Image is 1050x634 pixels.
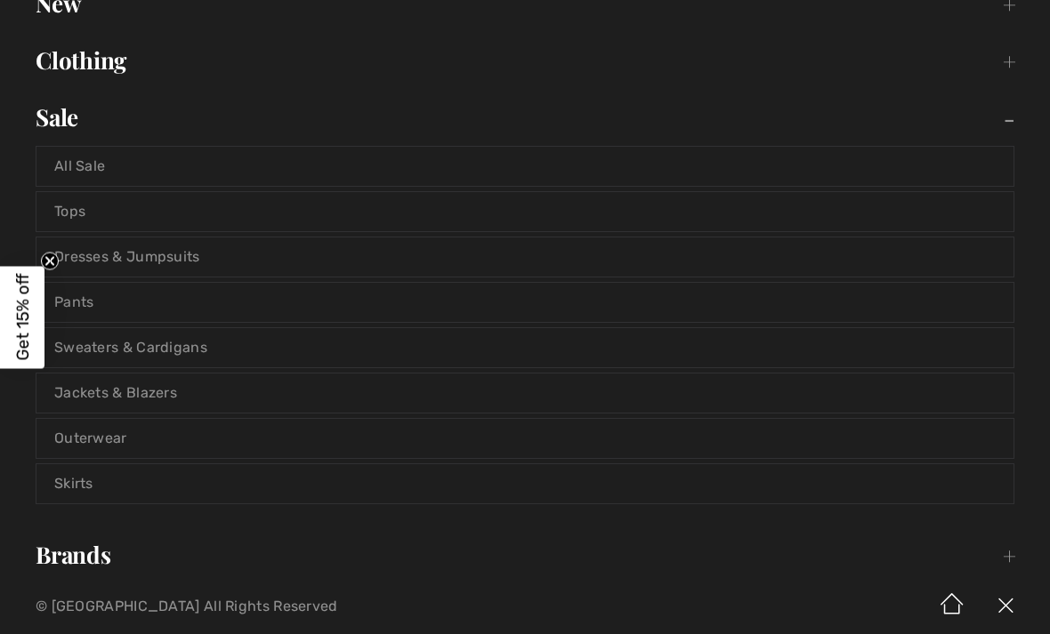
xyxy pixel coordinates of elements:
[18,41,1032,80] a: Clothing
[12,274,33,361] span: Get 15% off
[36,237,1014,277] a: Dresses & Jumpsuits
[925,579,979,634] img: Home
[979,579,1032,634] img: X
[41,252,59,269] button: Close teaser
[42,12,78,28] span: Chat
[18,535,1032,574] a: Brands
[36,283,1014,322] a: Pants
[36,192,1014,231] a: Tops
[36,419,1014,458] a: Outerwear
[36,600,617,613] p: © [GEOGRAPHIC_DATA] All Rights Reserved
[18,98,1032,137] a: Sale
[36,147,1014,186] a: All Sale
[36,464,1014,503] a: Skirts
[36,328,1014,367] a: Sweaters & Cardigans
[36,373,1014,413] a: Jackets & Blazers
